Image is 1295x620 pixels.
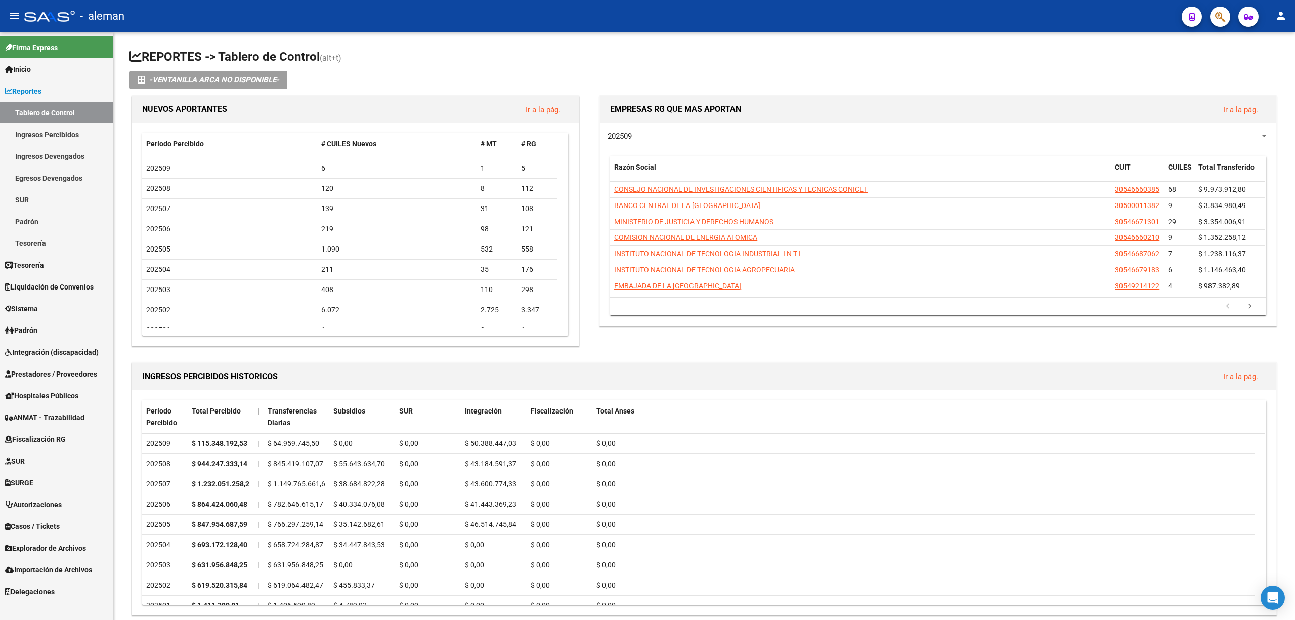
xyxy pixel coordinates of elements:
span: $ 38.684.822,28 [333,480,385,488]
span: | [257,561,259,569]
span: BANCO CENTRAL DE LA [GEOGRAPHIC_DATA] [614,201,760,210]
span: INGRESOS PERCIBIDOS HISTORICOS [142,371,278,381]
span: $ 0,00 [596,460,616,468]
span: $ 0,00 [596,581,616,589]
span: $ 0,00 [399,520,418,528]
span: | [257,581,259,589]
span: Prestadores / Proveedores [5,368,97,380]
datatable-header-cell: CUIT [1111,156,1164,190]
span: 202501 [146,326,170,334]
span: 7 [1168,250,1172,258]
span: 9 [1168,233,1172,241]
span: $ 46.514.745,84 [465,520,516,528]
div: 176 [521,264,553,275]
datatable-header-cell: Total Percibido [188,400,253,434]
strong: $ 864.424.060,48 [192,500,247,508]
strong: $ 115.348.192,53 [192,439,247,447]
span: 29 [1168,218,1176,226]
div: 202507 [146,478,184,490]
span: $ 9.973.912,80 [1198,185,1246,193]
datatable-header-cell: Total Anses [592,400,1255,434]
span: | [257,480,259,488]
datatable-header-cell: CUILES [1164,156,1194,190]
span: $ 0,00 [596,520,616,528]
span: 202509 [608,132,632,141]
div: 31 [481,203,513,215]
span: Casos / Tickets [5,521,60,532]
datatable-header-cell: | [253,400,264,434]
div: 202504 [146,539,184,551]
span: Padrón [5,325,37,336]
span: $ 0,00 [596,541,616,549]
span: $ 55.643.634,70 [333,460,385,468]
span: $ 619.064.482,47 [268,581,323,589]
i: -VENTANILLA ARCA NO DISPONIBLE- [149,71,279,89]
datatable-header-cell: Razón Social [610,156,1111,190]
span: Fiscalización [531,407,573,415]
span: $ 0,00 [399,500,418,508]
div: 202506 [146,499,184,510]
span: Explorador de Archivos [5,543,86,554]
div: 202502 [146,580,184,591]
a: go to previous page [1218,301,1237,312]
span: $ 4.789,92 [333,601,367,609]
span: $ 0,00 [399,439,418,447]
div: 6.072 [321,304,473,316]
span: COMISION NACIONAL DE ENERGIA ATOMICA [614,233,757,241]
div: 202509 [146,438,184,449]
strong: $ 619.520.315,84 [192,581,247,589]
span: INSTITUTO NACIONAL DE TECNOLOGIA AGROPECUARIA [614,266,795,274]
div: 1 [481,162,513,174]
span: 4 [1168,282,1172,290]
span: SUR [399,407,413,415]
span: 30546660210 [1115,233,1159,241]
div: 298 [521,284,553,296]
span: $ 1.352.258,12 [1198,233,1246,241]
span: $ 987.382,89 [1198,282,1240,290]
datatable-header-cell: # RG [517,133,557,155]
datatable-header-cell: # MT [477,133,517,155]
span: Importación de Archivos [5,564,92,575]
span: $ 455.833,37 [333,581,375,589]
span: 202507 [146,204,170,213]
div: 202508 [146,458,184,470]
span: $ 0,00 [465,601,484,609]
a: Ir a la pág. [1223,105,1258,114]
span: 30546687062 [1115,250,1159,258]
button: Ir a la pág. [1215,100,1266,119]
span: 9 [1168,201,1172,210]
span: INSTITUTO NACIONAL DE TECNOLOGIA INDUSTRIAL I N T I [614,250,801,258]
span: Período Percibido [146,140,204,148]
span: $ 782.646.615,17 [268,500,323,508]
div: 121 [521,223,553,235]
span: $ 43.600.774,33 [465,480,516,488]
span: $ 0,00 [465,581,484,589]
a: go to next page [1240,301,1260,312]
div: 6 [521,324,553,336]
strong: $ 631.956.848,25 [192,561,247,569]
span: $ 35.142.682,61 [333,520,385,528]
span: $ 0,00 [333,439,353,447]
span: Período Percibido [146,407,177,427]
span: CONSEJO NACIONAL DE INVESTIGACIONES CIENTIFICAS Y TECNICAS CONICET [614,185,868,193]
span: | [257,460,259,468]
span: # RG [521,140,536,148]
span: Integración (discapacidad) [5,347,99,358]
span: | [257,500,259,508]
span: $ 0,00 [531,581,550,589]
span: $ 0,00 [531,480,550,488]
div: 110 [481,284,513,296]
div: Open Intercom Messenger [1261,586,1285,610]
strong: $ 944.247.333,14 [192,460,247,468]
span: Razón Social [614,163,656,171]
span: 30546679183 [1115,266,1159,274]
span: (alt+t) [320,53,341,63]
span: $ 0,00 [596,480,616,488]
div: 98 [481,223,513,235]
strong: $ 1.232.051.258,29 [192,480,253,488]
span: $ 0,00 [465,561,484,569]
span: Delegaciones [5,586,55,597]
span: $ 0,00 [531,439,550,447]
span: MINISTERIO DE JUSTICIA Y DERECHOS HUMANOS [614,218,773,226]
div: 408 [321,284,473,296]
